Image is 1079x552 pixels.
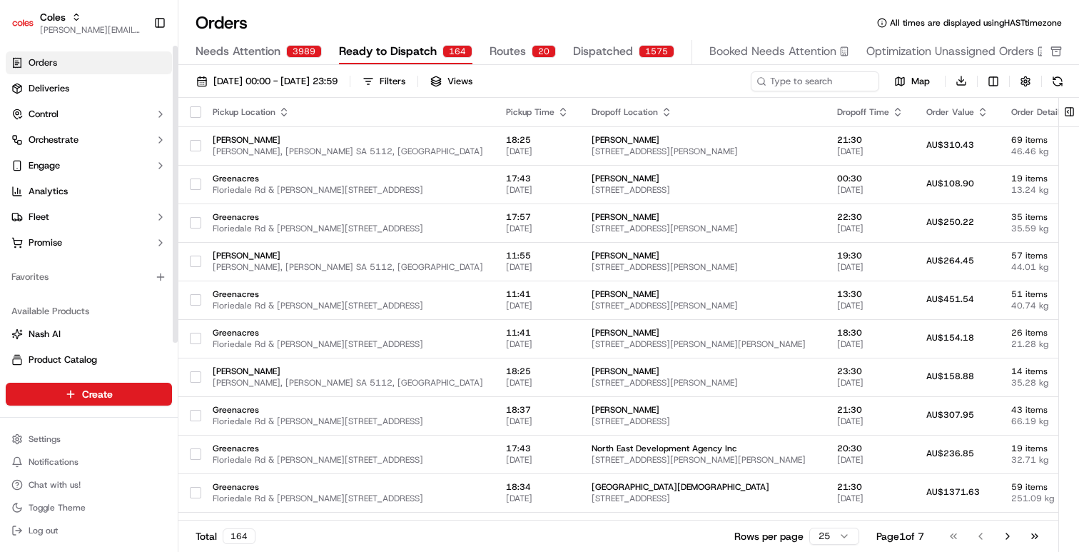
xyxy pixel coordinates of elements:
button: Create [6,383,172,406]
div: Dropoff Time [837,106,903,118]
span: [PERSON_NAME] [213,366,483,377]
button: Control [6,103,172,126]
button: Filters [356,71,412,91]
div: Filters [380,75,405,88]
button: Toggle Theme [6,498,172,518]
span: AU$154.18 [926,332,974,343]
span: [DATE] [506,338,569,350]
div: Favorites [6,266,172,288]
span: [PERSON_NAME] [213,134,483,146]
a: Nash AI [11,328,166,341]
div: Total [196,528,255,544]
span: [DATE] [837,377,903,388]
span: Floriedale Rd & [PERSON_NAME][STREET_ADDRESS] [213,223,483,234]
span: 11:41 [506,288,569,300]
span: Analytics [29,185,68,198]
span: 11:55 [506,250,569,261]
span: North East Development Agency Inc [592,443,814,454]
span: [DATE] [837,261,903,273]
span: AU$158.88 [926,371,974,382]
a: Analytics [6,180,172,203]
span: [STREET_ADDRESS][PERSON_NAME] [592,261,814,273]
span: Chat with us! [29,479,81,491]
span: [STREET_ADDRESS][PERSON_NAME] [592,146,814,157]
button: Refresh [1048,71,1068,91]
div: 164 [442,45,472,58]
button: Engage [6,154,172,177]
span: Booked Needs Attention [709,43,836,60]
span: [DATE] [837,223,903,234]
span: Orchestrate [29,134,78,146]
button: Notifications [6,452,172,472]
span: 18:30 [837,327,903,338]
a: Product Catalog [11,353,166,366]
span: AU$1371.63 [926,486,980,498]
div: Pickup Location [213,106,483,118]
span: Toggle Theme [29,502,86,513]
span: Promise [29,236,62,249]
span: [STREET_ADDRESS] [592,416,814,427]
span: Product Catalog [29,353,97,366]
span: 21:30 [837,134,903,146]
button: Promise [6,231,172,254]
span: 21:30 [837,481,903,493]
span: 13:30 [837,288,903,300]
span: Settings [29,433,61,445]
span: Fleet [29,211,49,224]
span: Deliveries [29,82,69,95]
span: Greenacres [213,481,483,493]
button: Coles [40,10,66,24]
span: 18:37 [506,404,569,416]
span: AU$108.90 [926,178,974,189]
span: Optimization Unassigned Orders [866,43,1034,60]
span: [DATE] [837,146,903,157]
span: 23:30 [837,366,903,377]
span: [DATE] 00:00 - [DATE] 23:59 [213,75,338,88]
span: Views [447,75,472,88]
span: [STREET_ADDRESS] [592,493,814,504]
a: Orders [6,51,172,74]
span: 17:43 [506,173,569,184]
span: Dispatched [573,43,633,60]
div: Dropoff Location [592,106,814,118]
span: Notifications [29,456,78,468]
span: [DATE] [506,223,569,234]
span: Floriedale Rd & [PERSON_NAME][STREET_ADDRESS] [213,493,483,504]
span: AU$307.95 [926,409,974,421]
button: Settings [6,429,172,449]
span: Control [29,108,59,121]
span: 11:41 [506,327,569,338]
span: [DATE] [506,261,569,273]
span: [STREET_ADDRESS][PERSON_NAME][PERSON_NAME] [592,338,814,350]
span: [STREET_ADDRESS][PERSON_NAME] [592,377,814,388]
div: Pickup Time [506,106,569,118]
span: [DATE] [837,454,903,466]
p: Rows per page [734,529,804,543]
span: [STREET_ADDRESS] [592,184,814,196]
button: Orchestrate [6,129,172,151]
span: Greenacres [213,404,483,416]
div: 164 [223,528,255,544]
div: 20 [532,45,556,58]
span: Greenacres [213,288,483,300]
button: Views [424,71,479,91]
span: Floriedale Rd & [PERSON_NAME][STREET_ADDRESS] [213,338,483,350]
button: Product Catalog [6,348,172,371]
span: Greenacres [213,443,483,454]
button: Nash AI [6,323,172,346]
button: [PERSON_NAME][EMAIL_ADDRESS][DOMAIN_NAME] [40,24,142,36]
span: Engage [29,159,60,172]
span: [PERSON_NAME], [PERSON_NAME] SA 5112, [GEOGRAPHIC_DATA] [213,377,483,388]
button: Chat with us! [6,475,172,495]
span: 19:30 [837,250,903,261]
div: 3989 [286,45,322,58]
span: Floriedale Rd & [PERSON_NAME][STREET_ADDRESS] [213,184,483,196]
span: [DATE] [837,338,903,350]
span: 18:34 [506,481,569,493]
span: [DATE] [837,493,903,504]
span: Orders [29,56,57,69]
span: [STREET_ADDRESS][PERSON_NAME][PERSON_NAME] [592,454,814,466]
button: [DATE] 00:00 - [DATE] 23:59 [190,71,344,91]
span: Routes [490,43,526,60]
div: 1575 [639,45,674,58]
